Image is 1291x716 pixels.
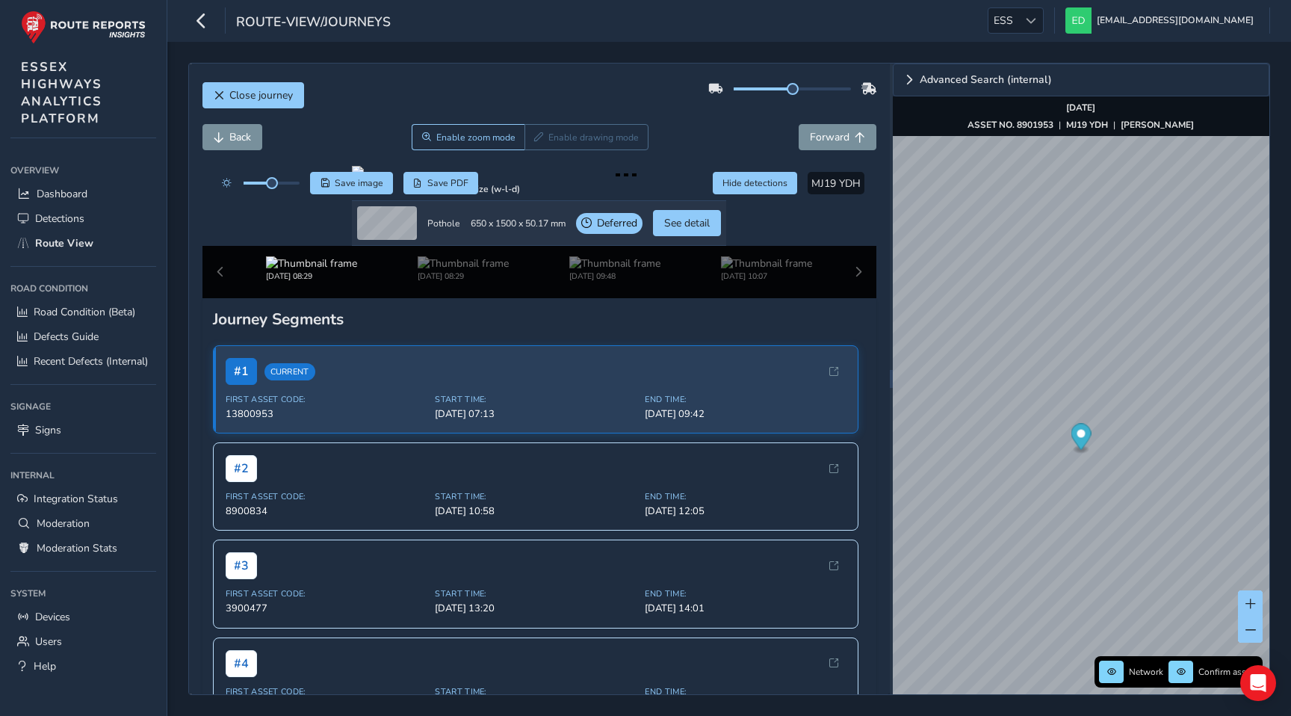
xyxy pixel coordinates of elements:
span: 3900477 [226,602,427,615]
strong: ASSET NO. 8901953 [968,119,1053,131]
div: | | [968,119,1194,131]
div: [DATE] 08:29 [418,271,509,282]
span: Start Time: [435,394,636,405]
span: Dashboard [37,187,87,201]
span: Close journey [229,88,293,102]
button: Forward [799,124,876,150]
a: Users [10,629,156,654]
div: [DATE] 10:07 [721,271,812,282]
span: [DATE] 09:42 [645,407,846,421]
span: Signs [35,423,61,437]
span: Moderation Stats [37,541,117,555]
td: 650 x 1500 x 50.17 mm [465,201,571,246]
div: Overview [10,159,156,182]
span: Defects Guide [34,330,99,344]
div: [DATE] 09:48 [569,271,660,282]
div: Internal [10,464,156,487]
span: [DATE] 14:01 [645,602,846,615]
button: Zoom [412,124,524,150]
strong: [DATE] [1066,102,1095,114]
span: End Time: [645,394,846,405]
span: Users [35,635,62,649]
a: Recent Defects (Internal) [10,349,156,374]
div: Open Intercom Messenger [1240,665,1276,701]
span: End Time: [645,686,846,697]
span: 13800953 [226,407,427,421]
a: Help [10,654,156,679]
a: Route View [10,231,156,256]
a: Defects Guide [10,324,156,349]
button: See detail [653,210,721,236]
button: [EMAIL_ADDRESS][DOMAIN_NAME] [1065,7,1259,34]
span: # 1 [226,358,257,385]
td: Pothole [422,201,465,246]
strong: MJ19 YDH [1066,119,1108,131]
span: [DATE] 13:20 [435,602,636,615]
div: Signage [10,395,156,418]
a: Road Condition (Beta) [10,300,156,324]
span: Route View [35,236,93,250]
span: [DATE] 12:05 [645,504,846,518]
span: Devices [35,610,70,624]
span: Forward [810,130,849,144]
strong: [PERSON_NAME] [1121,119,1194,131]
span: Enable zoom mode [436,132,516,143]
span: Advanced Search (internal) [920,75,1052,85]
span: ESS [988,8,1018,33]
span: [EMAIL_ADDRESS][DOMAIN_NAME] [1097,7,1254,34]
a: Moderation [10,511,156,536]
span: First Asset Code: [226,491,427,502]
span: # 4 [226,650,257,677]
span: Road Condition (Beta) [34,305,135,319]
span: Confirm assets [1198,666,1258,678]
span: See detail [664,216,710,230]
span: Start Time: [435,686,636,697]
span: [DATE] 07:13 [435,407,636,421]
img: Thumbnail frame [418,256,509,271]
span: route-view/journeys [236,13,391,34]
span: Save image [335,177,383,189]
img: rr logo [21,10,146,44]
span: First Asset Code: [226,686,427,697]
span: Network [1129,666,1163,678]
span: Integration Status [34,492,118,506]
a: Moderation Stats [10,536,156,561]
a: Expand [893,64,1269,96]
span: Help [34,659,56,673]
a: Integration Status [10,487,156,511]
a: Dashboard [10,182,156,206]
span: MJ19 YDH [811,176,861,191]
span: 8900834 [226,504,427,518]
img: Thumbnail frame [569,256,660,271]
span: Deferred [597,215,637,231]
button: PDF [403,172,479,194]
div: System [10,582,156,605]
span: Hide detections [722,177,787,189]
span: [DATE] 10:58 [435,504,636,518]
a: Devices [10,605,156,629]
a: Detections [10,206,156,231]
span: ESSEX HIGHWAYS ANALYTICS PLATFORM [21,58,102,127]
span: # 2 [226,455,257,482]
span: Detections [35,212,84,226]
span: End Time: [645,491,846,502]
a: Signs [10,418,156,442]
img: diamond-layout [1065,7,1092,34]
div: [DATE] 08:29 [266,271,357,282]
button: Hide detections [713,172,798,194]
span: Recent Defects (Internal) [34,354,148,368]
span: Save PDF [427,177,468,189]
img: Thumbnail frame [266,256,357,271]
div: Road Condition [10,277,156,300]
span: Start Time: [435,491,636,502]
button: Close journey [202,82,304,108]
span: First Asset Code: [226,588,427,599]
span: Moderation [37,516,90,531]
button: Back [202,124,262,150]
button: Save [310,172,393,194]
div: Journey Segments [213,309,867,330]
img: Thumbnail frame [721,256,812,271]
span: Start Time: [435,588,636,599]
span: Back [229,130,251,144]
span: # 3 [226,552,257,579]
